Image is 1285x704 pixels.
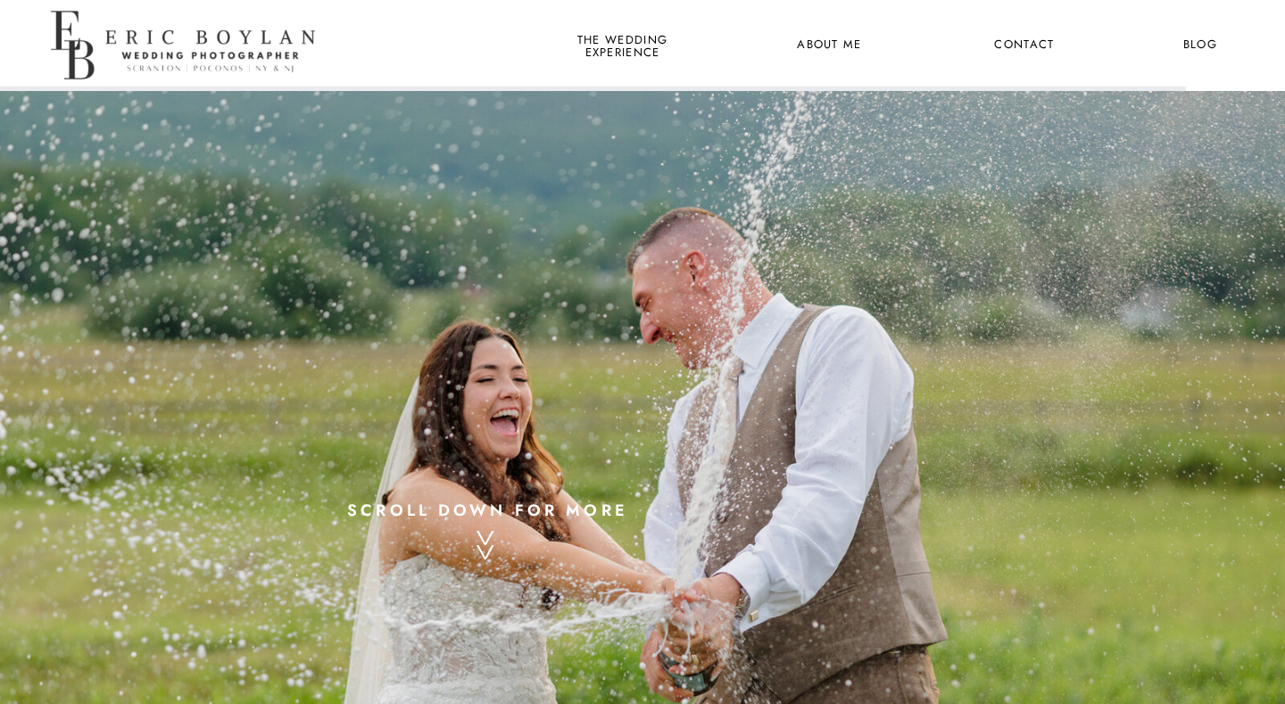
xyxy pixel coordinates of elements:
a: Blog [1167,34,1233,57]
a: scroll down for more [333,496,642,520]
a: the wedding experience [574,34,671,57]
a: Contact [991,34,1057,57]
a: About Me [786,34,873,57]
